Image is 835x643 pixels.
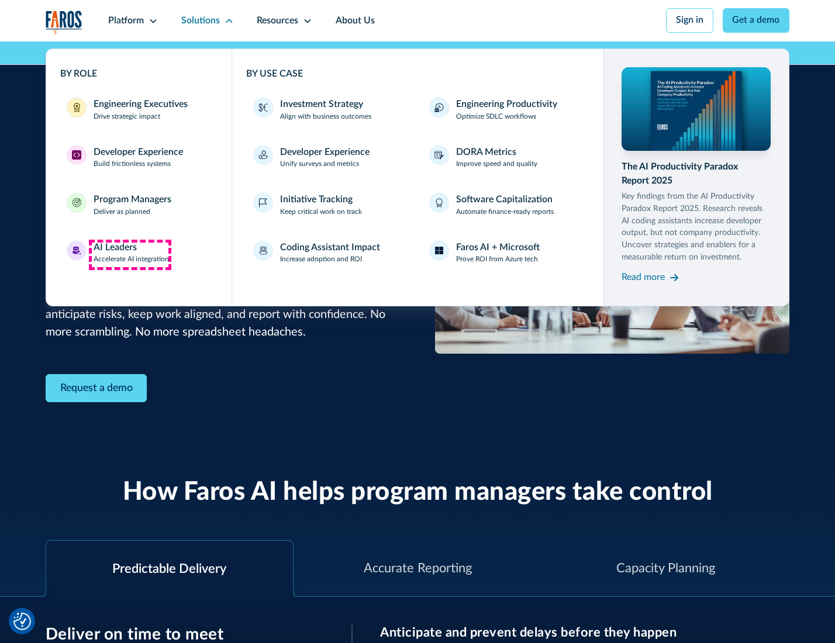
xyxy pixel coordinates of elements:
div: Developer Experience [94,146,183,160]
div: Faros AI + Microsoft [456,241,540,255]
h2: How Faros AI helps program managers take control [123,477,713,508]
img: Revisit consent button [13,613,31,630]
p: Build frictionless systems [94,159,171,170]
p: Improve speed and quality [456,159,537,170]
div: Solutions [181,14,220,28]
div: AI Leaders [94,241,137,255]
button: Cookie Settings [13,613,31,630]
a: home [46,11,83,34]
p: Align with business outcomes [280,112,371,122]
p: Optimize SDLC workflows [456,112,536,122]
p: Deliver as planned [94,207,150,217]
a: Contact Modal [46,374,147,403]
a: Program ManagersProgram ManagersDeliver as planned [60,186,218,224]
a: Get a demo [723,8,790,33]
a: DORA MetricsImprove speed and quality [422,139,589,177]
div: Engineering Executives [94,98,188,112]
p: Prove ROI from Azure tech [456,254,538,265]
div: Read more [622,271,665,285]
p: Drive strategic impact [94,112,160,122]
div: Investment Strategy [280,98,363,112]
div: Software Capitalization [456,193,553,207]
div: Program Managers [94,193,171,207]
a: Faros AI + MicrosoftProve ROI from Azure tech [422,234,589,272]
p: Unify surveys and metrics [280,159,359,170]
div: Coding Assistant Impact [280,241,380,255]
a: Engineering ExecutivesEngineering ExecutivesDrive strategic impact [60,91,218,129]
p: Increase adoption and ROI [280,254,362,265]
a: Sign in [666,8,713,33]
img: Program Managers [72,198,81,208]
div: The AI Productivity Paradox Report 2025 [622,160,770,188]
img: AI Leaders [72,246,81,255]
div: Developer Experience [280,146,370,160]
a: Software CapitalizationAutomate finance-ready reports [422,186,589,224]
h3: Anticipate and prevent delays before they happen [380,625,789,640]
a: Initiative TrackingKeep critical work on track [246,186,413,224]
a: Developer ExperienceUnify surveys and metrics [246,139,413,177]
div: Engineering Productivity [456,98,557,112]
div: Predictable Delivery [112,559,226,579]
div: Accurate Reporting [364,559,472,578]
div: Resources [257,14,298,28]
div: DORA Metrics [456,146,516,160]
div: BY ROLE [60,67,218,81]
div: Platform [108,14,144,28]
a: Developer ExperienceDeveloper ExperienceBuild frictionless systems [60,139,218,177]
img: Developer Experience [72,150,81,160]
div: Capacity Planning [616,559,715,578]
div: BY USE CASE [246,67,589,81]
a: Investment StrategyAlign with business outcomes [246,91,413,129]
a: The AI Productivity Paradox Report 2025Key findings from the AI Productivity Paradox Report 2025.... [622,67,770,286]
a: AI LeadersAI LeadersAccelerate AI integration [60,234,218,272]
nav: Solutions [46,42,790,306]
div: Initiative Tracking [280,193,353,207]
p: Key findings from the AI Productivity Paradox Report 2025. Research reveals AI coding assistants ... [622,191,770,264]
a: Coding Assistant ImpactIncrease adoption and ROI [246,234,413,272]
p: Automate finance-ready reports [456,207,554,217]
p: Accelerate AI integration [94,254,169,265]
a: Engineering ProductivityOptimize SDLC workflows [422,91,589,129]
p: Keep critical work on track [280,207,362,217]
img: Engineering Executives [72,103,81,112]
img: Logo of the analytics and reporting company Faros. [46,11,83,34]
